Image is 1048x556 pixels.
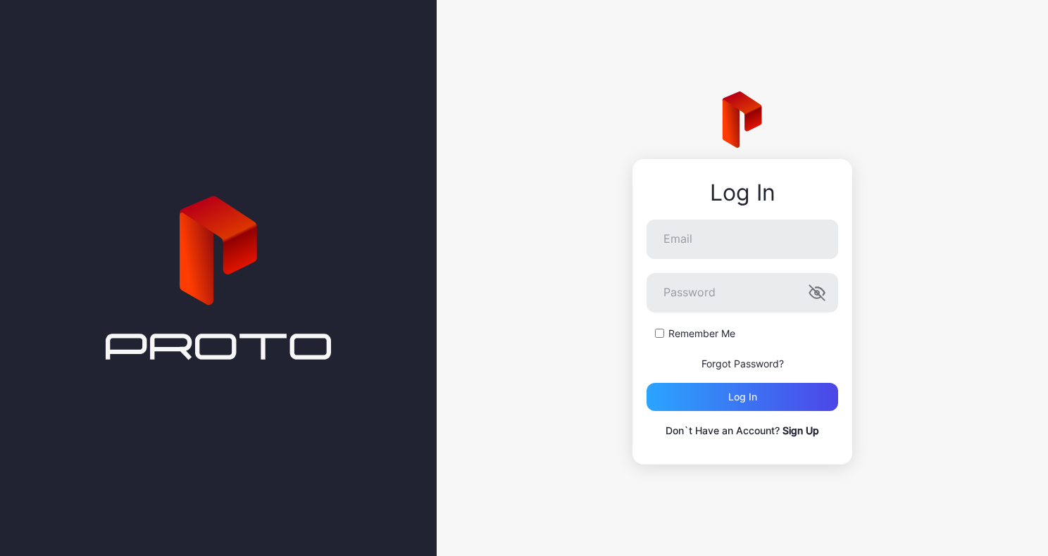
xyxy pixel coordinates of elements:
a: Forgot Password? [701,358,784,369]
a: Sign Up [782,424,819,436]
p: Don`t Have an Account? [647,422,838,439]
input: Password [647,273,838,312]
div: Log In [647,180,838,206]
div: Log in [728,391,757,403]
label: Remember Me [668,327,735,341]
input: Email [647,220,838,259]
button: Password [809,284,825,301]
button: Log in [647,383,838,411]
